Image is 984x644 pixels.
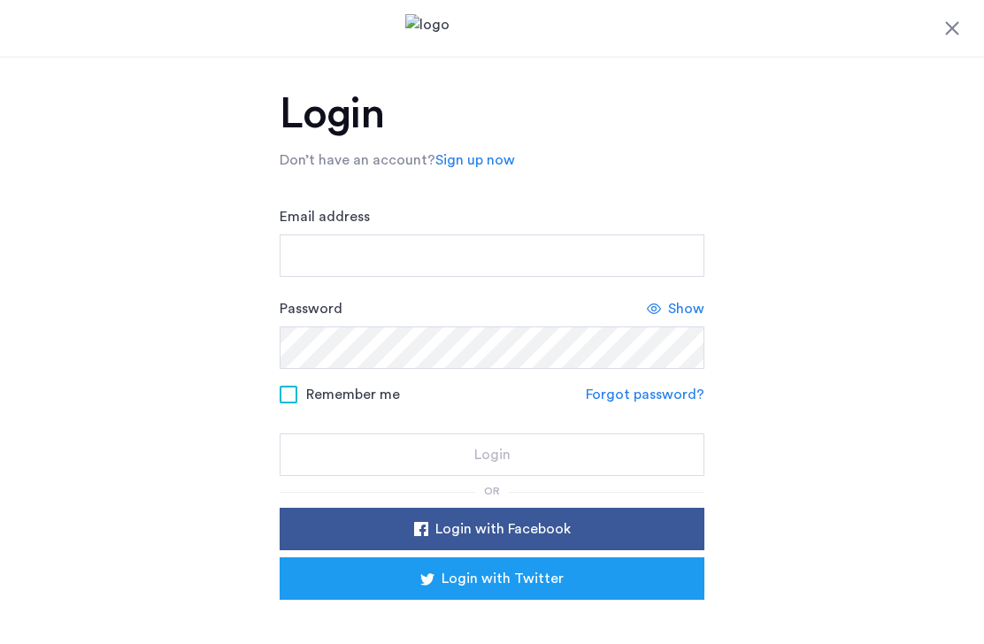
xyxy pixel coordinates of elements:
button: button [280,508,704,550]
span: Show [668,298,704,319]
button: button [280,557,704,600]
h1: Login [280,93,704,135]
span: Don’t have an account? [280,153,435,167]
label: Email address [280,206,370,227]
span: Login with Twitter [442,568,564,589]
a: Sign up now [435,149,515,171]
span: Login [474,444,511,465]
img: logo [405,14,579,50]
button: button [280,433,704,476]
a: Forgot password? [586,384,704,405]
span: Login with Facebook [435,518,571,540]
span: or [484,486,500,496]
span: Remember me [306,384,400,405]
label: Password [280,298,342,319]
